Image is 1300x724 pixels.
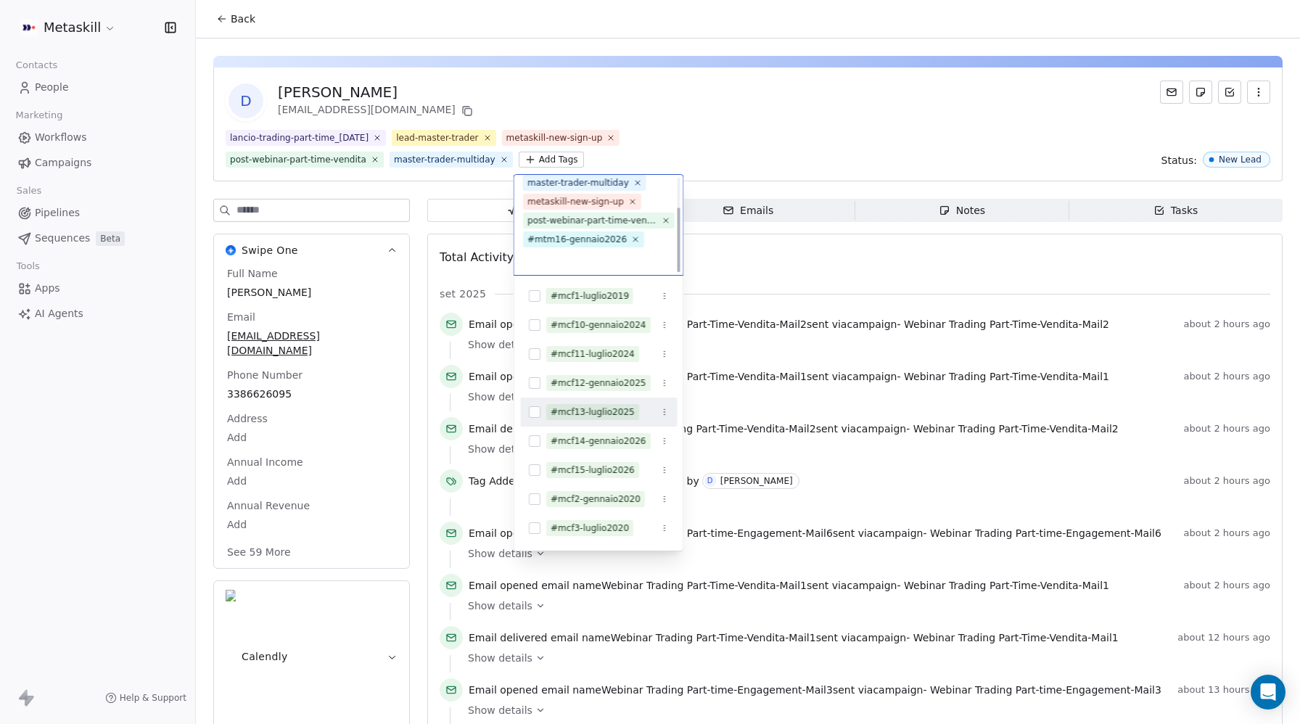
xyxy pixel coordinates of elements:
div: #mcf10-gennaio2024 [551,318,646,332]
div: post-webinar-part-time-vendita [527,214,657,227]
div: #mcf11-luglio2024 [551,347,635,361]
div: metaskill-new-sign-up [527,195,624,208]
div: #mcf13-luglio2025 [551,406,635,419]
div: #mcf3-luglio2020 [551,522,629,535]
div: #mcf14-gennaio2026 [551,435,646,448]
div: #mtm16-gennaio2026 [527,233,627,246]
div: #mcf1-luglio2019 [551,289,629,303]
div: master-trader-multiday [527,176,629,189]
div: #mcf15-luglio2026 [551,464,635,477]
div: #mcf2-gennaio2020 [551,493,641,506]
div: #mcf12-gennaio2025 [551,377,646,390]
